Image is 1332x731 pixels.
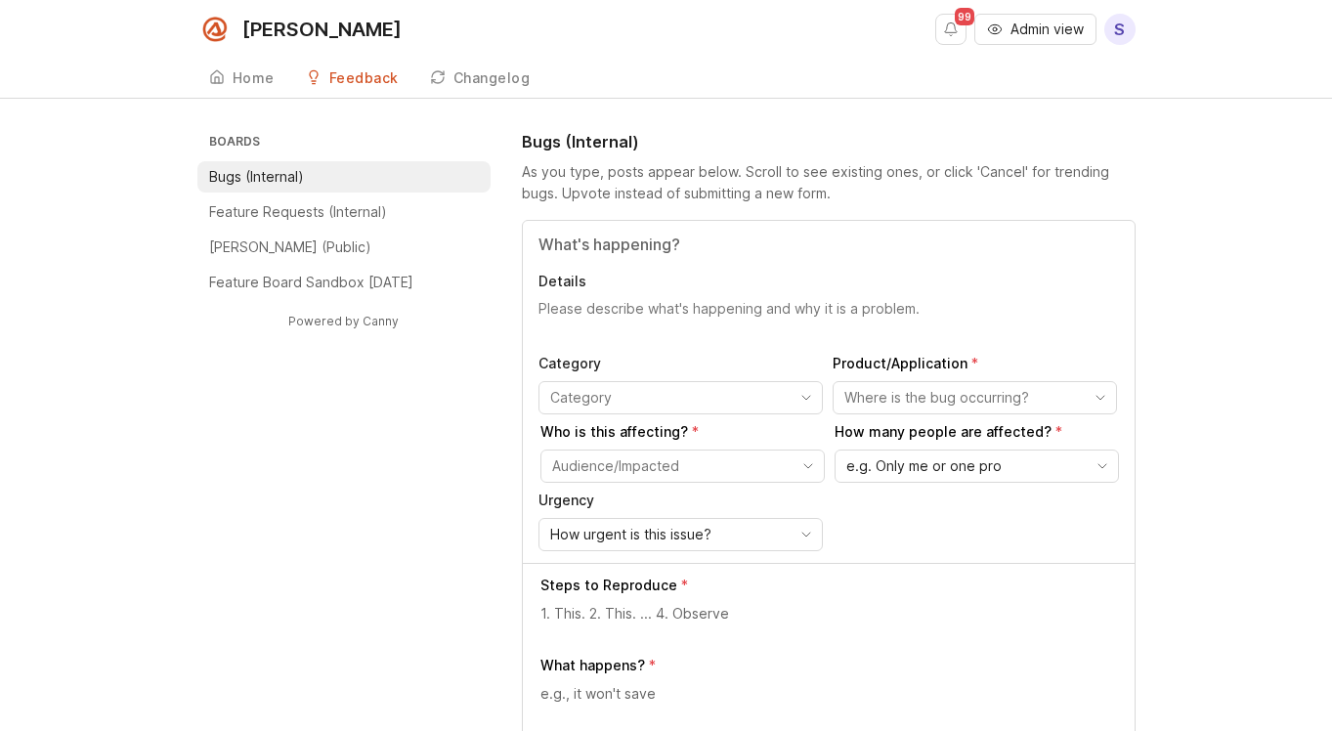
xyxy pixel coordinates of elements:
[197,196,491,228] a: Feature Requests (Internal)
[205,130,491,157] h3: Boards
[294,59,410,99] a: Feedback
[329,71,399,85] div: Feedback
[197,12,233,47] img: Smith.ai logo
[538,381,823,414] div: toggle menu
[538,491,823,510] p: Urgency
[538,233,1119,256] input: Title
[540,656,645,675] p: What happens?
[1085,390,1116,406] svg: toggle icon
[1087,458,1118,474] svg: toggle icon
[833,354,1117,373] p: Product/Application
[540,450,825,483] div: toggle menu
[935,14,967,45] button: Notifications
[550,524,711,545] span: How urgent is this issue?
[242,20,402,39] div: [PERSON_NAME]
[955,8,974,25] span: 99
[538,299,1119,338] textarea: Details
[197,59,286,99] a: Home
[791,390,822,406] svg: toggle icon
[538,354,823,373] p: Category
[209,237,371,257] p: [PERSON_NAME] (Public)
[538,272,1119,291] p: Details
[233,71,275,85] div: Home
[846,455,1002,477] span: e.g. Only me or one pro
[1010,20,1084,39] span: Admin view
[791,527,822,542] svg: toggle icon
[552,455,791,477] input: Audience/Impacted
[197,232,491,263] a: [PERSON_NAME] (Public)
[538,518,823,551] div: toggle menu
[540,422,825,442] p: Who is this affecting?
[844,387,1083,408] input: Where is the bug occurring?
[418,59,542,99] a: Changelog
[833,381,1117,414] div: toggle menu
[540,576,677,595] p: Steps to Reproduce
[209,202,387,222] p: Feature Requests (Internal)
[793,458,824,474] svg: toggle icon
[522,161,1136,204] div: As you type, posts appear below. Scroll to see existing ones, or click 'Cancel' for trending bugs...
[835,450,1119,483] div: toggle menu
[974,14,1096,45] button: Admin view
[550,387,789,408] input: Category
[835,422,1119,442] p: How many people are affected?
[285,310,402,332] a: Powered by Canny
[1114,18,1125,41] span: S
[1104,14,1136,45] button: S
[453,71,531,85] div: Changelog
[197,267,491,298] a: Feature Board Sandbox [DATE]
[209,273,413,292] p: Feature Board Sandbox [DATE]
[209,167,304,187] p: Bugs (Internal)
[197,161,491,193] a: Bugs (Internal)
[522,130,639,153] h1: Bugs (Internal)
